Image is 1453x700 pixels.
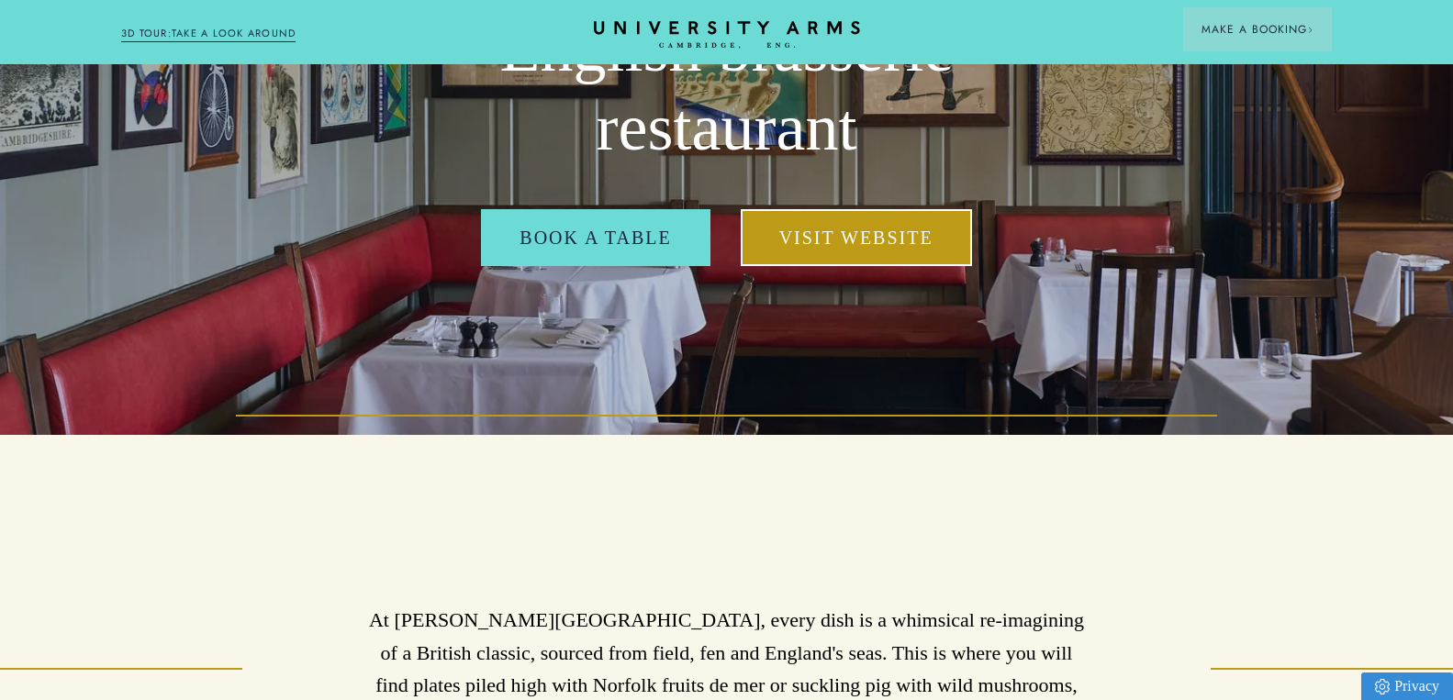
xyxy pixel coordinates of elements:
[481,209,710,266] a: Book a table
[121,26,296,42] a: 3D TOUR:TAKE A LOOK AROUND
[1361,672,1453,700] a: Privacy
[1375,679,1390,694] img: Privacy
[594,21,860,50] a: Home
[1202,21,1313,38] span: Make a Booking
[741,209,972,266] a: Visit Website
[1307,27,1313,33] img: Arrow icon
[1183,7,1332,51] button: Make a BookingArrow icon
